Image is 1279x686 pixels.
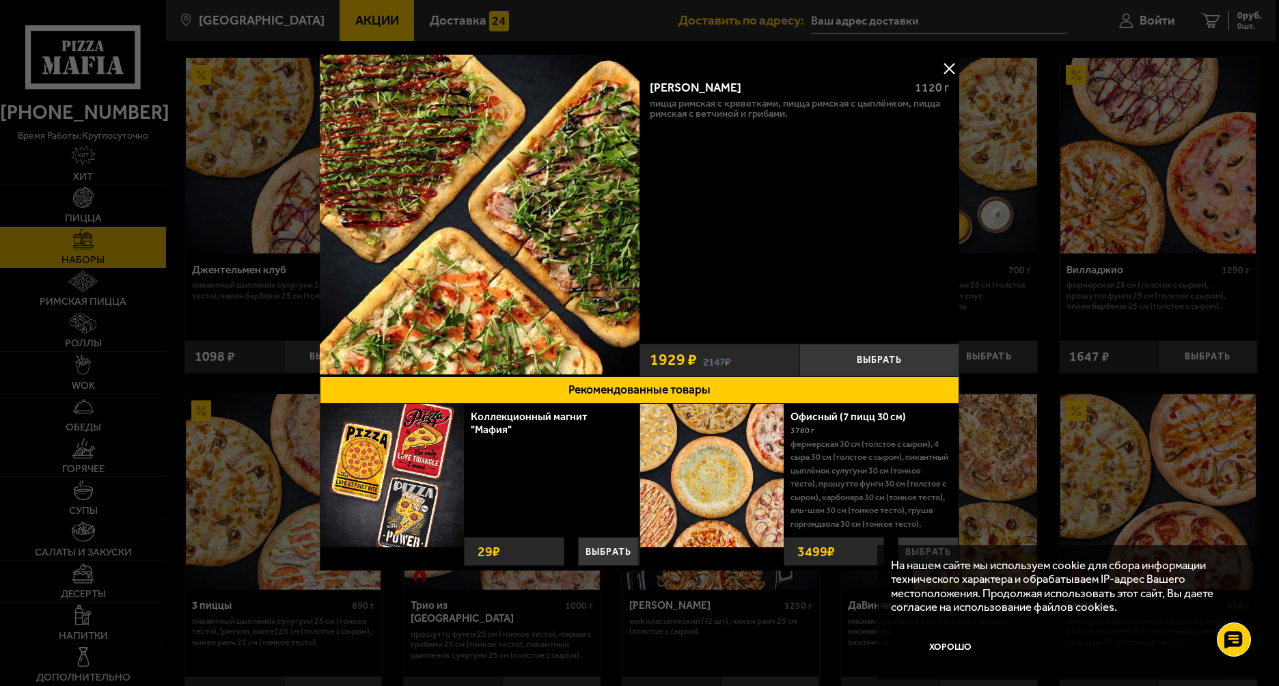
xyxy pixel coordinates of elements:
p: Пицца Римская с креветками, Пицца Римская с цыплёнком, Пицца Римская с ветчиной и грибами. [650,98,950,120]
span: 1120 г [915,81,949,94]
span: 3780 г [790,426,814,435]
span: 1929 ₽ [650,352,697,368]
button: Выбрать [578,537,639,566]
p: Фермерская 30 см (толстое с сыром), 4 сыра 30 см (толстое с сыром), Пикантный цыплёнок сулугуни 3... [790,437,948,531]
p: На нашем сайте мы используем cookie для сбора информации технического характера и обрабатываем IP... [891,558,1240,614]
button: Рекомендованные товары [320,376,959,404]
strong: 3499 ₽ [794,538,838,565]
s: 2147 ₽ [703,353,730,367]
button: Хорошо [891,627,1011,667]
a: Мама Миа [320,55,639,376]
strong: 29 ₽ [474,538,504,565]
a: Коллекционный магнит "Мафия" [471,410,588,436]
a: Офисный (7 пицц 30 см) [790,410,920,423]
img: Мама Миа [320,55,639,374]
button: Выбрать [898,537,959,566]
div: [PERSON_NAME] [650,81,904,95]
button: Выбрать [799,344,959,376]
